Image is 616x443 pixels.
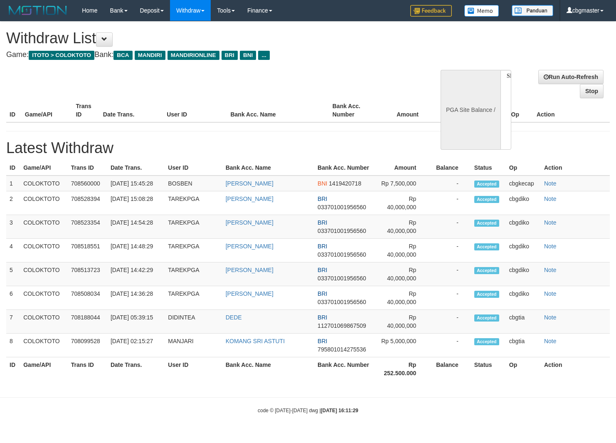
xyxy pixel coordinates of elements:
[318,314,327,321] span: BRI
[429,160,471,176] th: Balance
[541,357,610,381] th: Action
[222,357,314,381] th: Bank Acc. Name
[318,346,366,353] span: 795801014275536
[107,160,165,176] th: Date Trans.
[544,314,557,321] a: Note
[429,191,471,215] td: -
[68,160,107,176] th: Trans ID
[429,334,471,357] td: -
[6,176,20,191] td: 1
[506,160,541,176] th: Op
[506,310,541,334] td: cbgtia
[474,314,499,322] span: Accepted
[375,262,429,286] td: Rp 40,000,000
[474,338,499,345] span: Accepted
[6,30,402,47] h1: Withdraw List
[6,160,20,176] th: ID
[165,239,222,262] td: TAREKPGA
[165,286,222,310] td: TAREKPGA
[318,275,366,282] span: 033701001956560
[68,191,107,215] td: 708528394
[506,357,541,381] th: Op
[512,5,553,16] img: panduan.png
[314,160,375,176] th: Bank Acc. Number
[68,334,107,357] td: 708099528
[318,299,366,305] span: 033701001956560
[431,99,478,122] th: Balance
[6,140,610,156] h1: Latest Withdraw
[107,286,165,310] td: [DATE] 14:36:28
[107,334,165,357] td: [DATE] 02:15:27
[107,191,165,215] td: [DATE] 15:08:28
[429,215,471,239] td: -
[321,408,358,413] strong: [DATE] 16:11:29
[471,357,506,381] th: Status
[544,219,557,226] a: Note
[375,215,429,239] td: Rp 40,000,000
[226,180,274,187] a: [PERSON_NAME]
[226,219,274,226] a: [PERSON_NAME]
[318,219,327,226] span: BRI
[506,176,541,191] td: cbgkecap
[20,286,67,310] td: COLOKTOTO
[318,251,366,258] span: 033701001956560
[135,51,165,60] span: MANDIRI
[68,176,107,191] td: 708560000
[474,291,499,298] span: Accepted
[20,239,67,262] td: COLOKTOTO
[474,243,499,250] span: Accepted
[429,176,471,191] td: -
[6,334,20,357] td: 8
[6,357,20,381] th: ID
[375,286,429,310] td: Rp 40,000,000
[20,176,67,191] td: COLOKTOTO
[318,290,327,297] span: BRI
[318,243,327,250] span: BRI
[474,196,499,203] span: Accepted
[314,357,375,381] th: Bank Acc. Number
[68,357,107,381] th: Trans ID
[226,314,242,321] a: DEDE
[429,286,471,310] td: -
[6,262,20,286] td: 5
[226,290,274,297] a: [PERSON_NAME]
[6,191,20,215] td: 2
[375,239,429,262] td: Rp 40,000,000
[6,286,20,310] td: 6
[227,99,329,122] th: Bank Acc. Name
[375,160,429,176] th: Amount
[6,239,20,262] td: 4
[544,243,557,250] a: Note
[107,357,165,381] th: Date Trans.
[20,310,67,334] td: COLOKTOTO
[163,99,227,122] th: User ID
[165,215,222,239] td: TAREKPGA
[318,322,366,329] span: 112701069867509
[165,357,222,381] th: User ID
[318,196,327,202] span: BRI
[226,243,274,250] a: [PERSON_NAME]
[474,181,499,188] span: Accepted
[464,5,499,17] img: Button%20Memo.svg
[544,180,557,187] a: Note
[375,191,429,215] td: Rp 40,000,000
[165,262,222,286] td: TAREKPGA
[471,160,506,176] th: Status
[68,310,107,334] td: 708188044
[107,310,165,334] td: [DATE] 05:39:15
[222,160,314,176] th: Bank Acc. Name
[226,338,285,344] a: KOMANG SRI ASTUTI
[544,290,557,297] a: Note
[318,204,366,210] span: 033701001956560
[68,286,107,310] td: 708508034
[533,99,610,122] th: Action
[508,99,533,122] th: Op
[6,215,20,239] td: 3
[68,215,107,239] td: 708523354
[22,99,73,122] th: Game/API
[375,334,429,357] td: Rp 5,000,000
[410,5,452,17] img: Feedback.jpg
[20,215,67,239] td: COLOKTOTO
[107,176,165,191] td: [DATE] 15:45:28
[544,338,557,344] a: Note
